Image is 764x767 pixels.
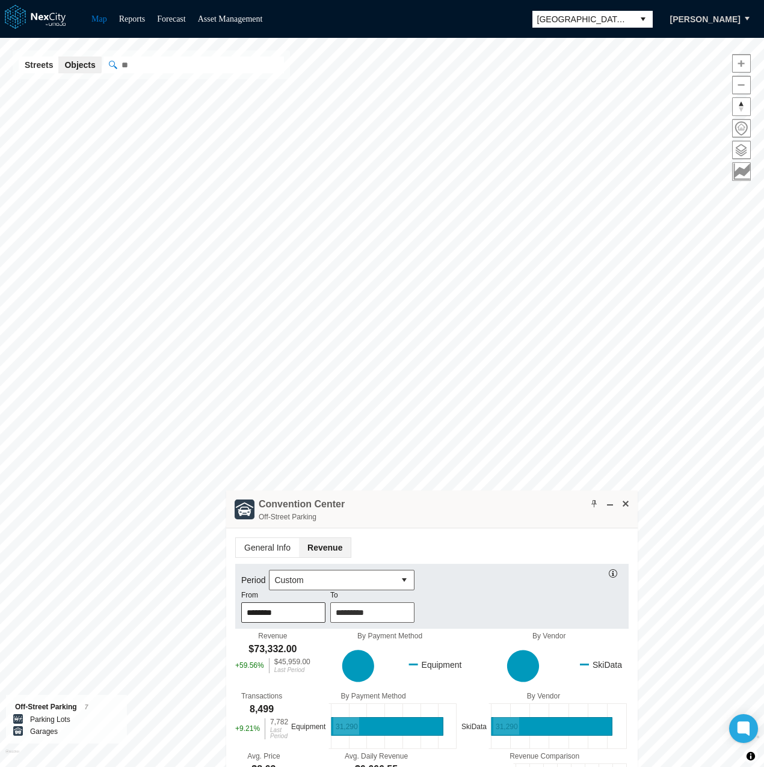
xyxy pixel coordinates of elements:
[19,57,59,73] button: Streets
[247,752,280,760] div: Avg. Price
[250,703,274,716] div: 8,499
[274,574,390,586] span: Custom
[248,643,297,656] div: $73,332.00
[270,727,288,739] div: Last Period
[235,658,264,673] div: + 59.56 %
[274,658,310,665] div: $45,959.00
[732,97,751,116] button: Reset bearing to north
[460,752,629,760] div: Revenue Comparison
[747,750,754,763] span: Toggle attribution
[25,59,53,71] span: Streets
[270,718,288,726] div: 7,782
[259,498,345,511] h4: Double-click to make header text selectable
[15,701,118,714] div: Off-Street Parking
[64,59,95,71] span: Objects
[732,76,751,94] button: Zoom out
[288,692,458,700] div: By Payment Method
[461,723,487,731] text: SkiData
[241,590,258,600] label: From
[732,54,751,73] button: Zoom in
[119,14,146,23] a: Reports
[496,723,518,731] text: 31,290
[241,692,282,700] div: Transactions
[310,632,470,640] div: By Payment Method
[259,498,345,523] div: Double-click to make header text selectable
[732,119,751,138] button: Home
[91,14,107,23] a: Map
[5,750,19,763] a: Mapbox homepage
[733,55,750,72] span: Zoom in
[658,9,753,29] button: [PERSON_NAME]
[537,13,629,25] span: [GEOGRAPHIC_DATA][PERSON_NAME]
[198,14,263,23] a: Asset Management
[732,162,751,181] button: Key metrics
[58,57,101,73] button: Objects
[633,11,653,28] button: select
[336,723,358,731] text: 31,290
[157,14,185,23] a: Forecast
[744,749,758,763] button: Toggle attribution
[670,13,741,25] span: [PERSON_NAME]
[85,704,88,710] span: 7
[259,511,345,523] div: Off-Street Parking
[299,538,351,557] span: Revenue
[395,570,414,590] button: select
[330,590,338,600] label: To
[235,718,260,739] div: + 9.21 %
[469,632,629,640] div: By Vendor
[345,752,408,760] div: Avg. Daily Revenue
[274,667,310,673] div: Last Period
[258,632,287,640] div: Revenue
[733,98,750,115] span: Reset bearing to north
[291,723,326,731] text: Equipment
[458,692,629,700] div: By Vendor
[732,141,751,159] button: Layers management
[30,714,70,726] label: Parking Lots
[241,574,269,586] label: Period
[30,726,58,738] label: Garages
[236,538,299,557] span: General Info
